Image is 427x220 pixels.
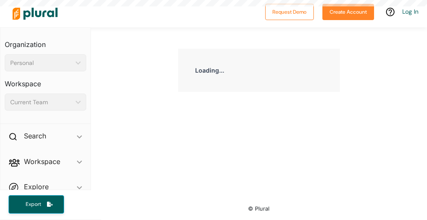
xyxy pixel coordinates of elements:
h3: Workspace [5,71,86,90]
a: Request Demo [265,7,314,16]
button: Request Demo [265,4,314,20]
button: Export [9,195,64,214]
a: Create Account [322,7,374,16]
h3: Organization [5,32,86,51]
div: Personal [10,59,72,67]
div: Loading... [178,49,340,92]
h2: Search [24,131,46,141]
small: © Plural [248,205,269,212]
span: Export [20,201,47,208]
div: Current Team [10,98,72,107]
a: Log In [402,8,418,15]
button: Create Account [322,4,374,20]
